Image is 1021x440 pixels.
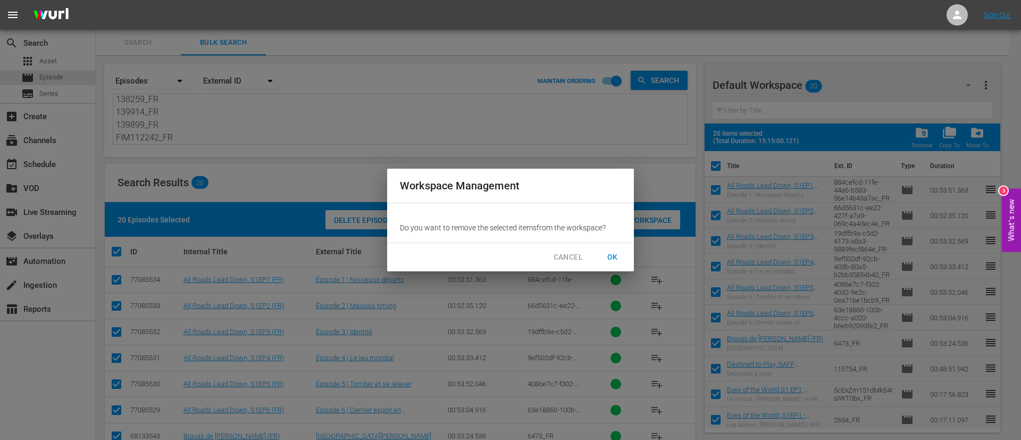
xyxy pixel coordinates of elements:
[545,247,591,267] button: CANCEL
[604,251,621,264] span: OK
[596,247,630,267] button: OK
[554,251,583,264] span: CANCEL
[6,9,19,21] span: menu
[400,222,621,233] p: Do you want to remove the selected item s from the workspace?
[26,3,77,28] img: ans4CAIJ8jUAAAAAAAAAAAAAAAAAAAAAAAAgQb4GAAAAAAAAAAAAAAAAAAAAAAAAJMjXAAAAAAAAAAAAAAAAAAAAAAAAgAT5G...
[983,11,1011,19] a: Sign Out
[400,177,621,194] h2: Workspace Management
[1002,188,1021,252] button: Open Feedback Widget
[999,186,1008,195] div: 3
